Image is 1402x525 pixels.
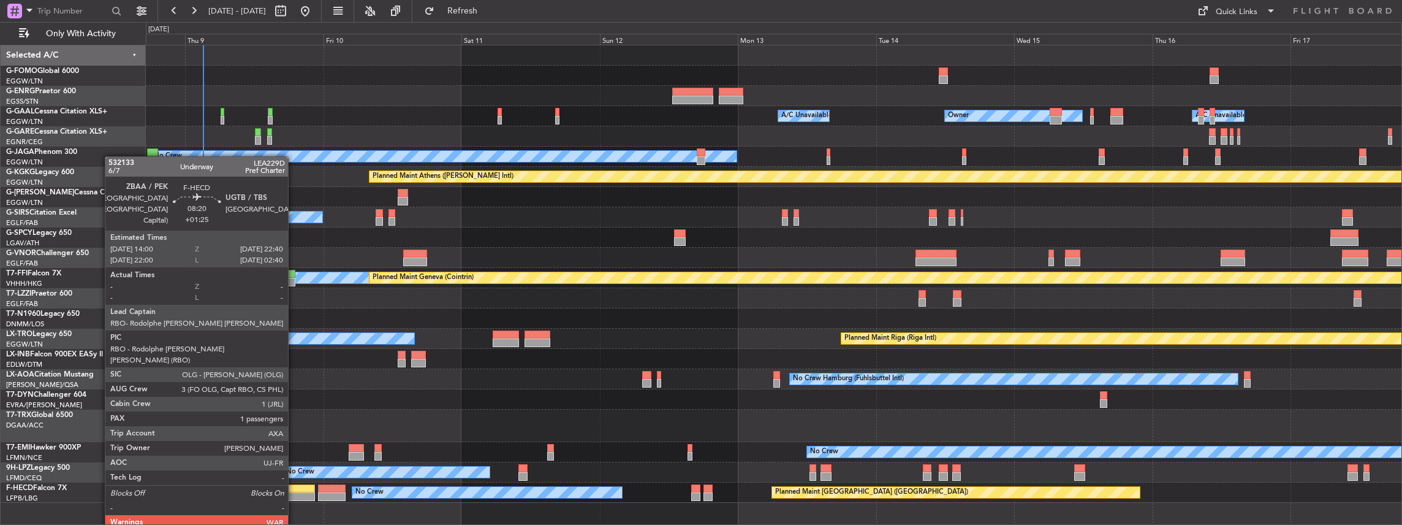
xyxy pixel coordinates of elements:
a: LX-TROLegacy 650 [6,331,72,338]
a: EGSS/STN [6,97,39,106]
span: T7-EMI [6,444,30,451]
a: EGGW/LTN [6,158,43,167]
a: EGLF/FAB [6,299,38,308]
div: No Crew Hamburg (Fuhlsbuttel Intl) [793,370,904,388]
a: EGGW/LTN [6,178,43,187]
a: DGAA/ACC [6,421,44,430]
div: Mon 13 [738,34,876,45]
button: Only With Activity [13,24,133,44]
span: Only With Activity [32,29,129,38]
span: G-GAAL [6,108,34,115]
div: Thu 16 [1153,34,1291,45]
div: Sat 11 [461,34,600,45]
a: F-HECDFalcon 7X [6,485,67,492]
a: G-JAGAPhenom 300 [6,148,77,156]
button: Quick Links [1191,1,1282,21]
a: EGNR/CEG [6,137,43,147]
div: Planned Maint Athens ([PERSON_NAME] Intl) [373,167,513,186]
a: LX-INBFalcon 900EX EASy II [6,351,103,358]
div: No Crew [154,147,182,166]
a: G-FOMOGlobal 6000 [6,67,79,75]
span: T7-LZZI [6,290,31,297]
span: G-GARE [6,128,34,136]
a: LGAV/ATH [6,239,39,248]
div: No Crew [355,483,384,502]
a: G-[PERSON_NAME]Cessna Citation XLS [6,189,142,196]
a: VHHH/HKG [6,279,42,288]
span: G-ENRG [6,88,35,95]
a: EGGW/LTN [6,198,43,207]
span: T7-DYN [6,391,34,399]
div: [DATE] [148,25,169,35]
div: Planned Maint Riga (Riga Intl) [844,329,936,348]
div: Tue 14 [876,34,1015,45]
a: EGGW/LTN [6,77,43,86]
span: T7-TRX [6,412,31,419]
a: LFMD/CEQ [6,473,42,483]
a: 9H-LPZLegacy 500 [6,464,70,472]
a: LFMN/NCE [6,453,42,462]
a: EDLW/DTM [6,360,42,369]
span: LX-INB [6,351,30,358]
div: Unplanned Maint [GEOGRAPHIC_DATA] ([GEOGRAPHIC_DATA]) [234,289,436,307]
a: LX-AOACitation Mustang [6,371,94,378]
span: T7-N1960 [6,310,40,318]
span: G-JAGA [6,148,34,156]
div: No Crew [286,463,314,481]
span: G-VNOR [6,250,36,257]
a: G-VNORChallenger 650 [6,250,89,257]
div: Planned Maint Geneva (Cointrin) [373,269,474,287]
div: No Crew [810,443,838,461]
span: 9H-LPZ [6,464,31,472]
a: T7-EMIHawker 900XP [6,444,81,451]
a: T7-DYNChallenger 604 [6,391,86,399]
span: G-FOMO [6,67,37,75]
button: Refresh [419,1,492,21]
span: T7-FFI [6,270,28,277]
a: G-KGKGLegacy 600 [6,169,74,176]
input: Trip Number [37,2,108,20]
a: T7-FFIFalcon 7X [6,270,61,277]
a: T7-N1960Legacy 650 [6,310,80,318]
a: G-SIRSCitation Excel [6,209,77,217]
span: LX-AOA [6,371,34,378]
a: EGLF/FAB [6,259,38,268]
span: G-[PERSON_NAME] [6,189,74,196]
div: Thu 9 [185,34,324,45]
div: Fri 10 [324,34,462,45]
a: T7-LZZIPraetor 600 [6,290,72,297]
div: Owner [948,107,969,125]
a: T7-TRXGlobal 6500 [6,412,73,419]
a: EVRA/[PERSON_NAME] [6,400,82,410]
span: G-SPCY [6,229,32,237]
a: G-GAALCessna Citation XLS+ [6,108,107,115]
div: A/C Booked [151,410,190,429]
div: A/C Unavailable [781,107,832,125]
span: G-SIRS [6,209,29,217]
a: DNMM/LOS [6,320,44,329]
a: EGGW/LTN [6,117,43,126]
div: Planned Maint [GEOGRAPHIC_DATA] ([GEOGRAPHIC_DATA]) [775,483,968,502]
div: A/C Unavailable [188,208,239,226]
span: Refresh [437,7,488,15]
a: G-SPCYLegacy 650 [6,229,72,237]
span: [DATE] - [DATE] [208,6,266,17]
a: EGGW/LTN [6,340,43,349]
div: Wed 15 [1014,34,1153,45]
span: G-KGKG [6,169,35,176]
a: G-ENRGPraetor 600 [6,88,76,95]
div: A/C Unavailable [1195,107,1246,125]
a: G-GARECessna Citation XLS+ [6,128,107,136]
a: EGLF/FAB [6,218,38,228]
span: LX-TRO [6,331,32,338]
div: Sun 12 [600,34,738,45]
a: [PERSON_NAME]/QSA [6,380,78,389]
div: Quick Links [1216,6,1257,18]
span: F-HECD [6,485,33,492]
a: LFPB/LBG [6,494,38,503]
